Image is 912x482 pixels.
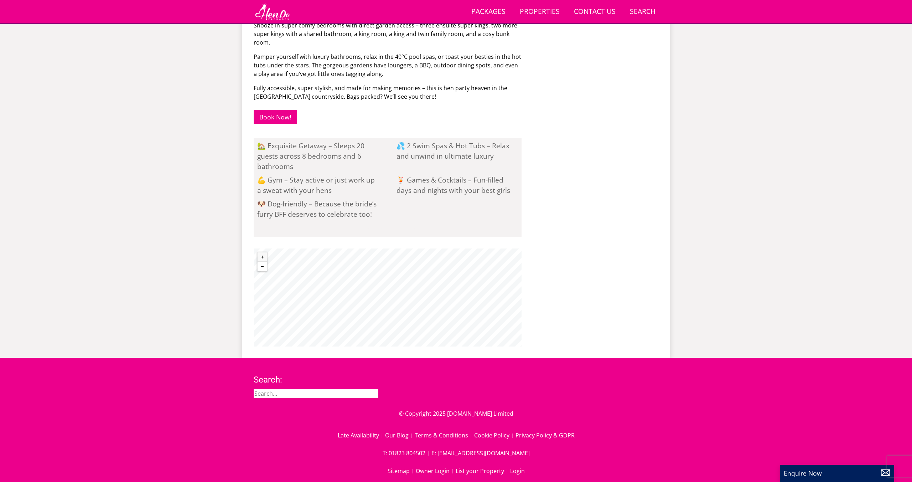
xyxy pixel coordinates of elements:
[254,110,297,124] a: Book Now!
[254,221,522,237] a: Click to view full details
[383,447,431,459] a: T: 01823 804502
[254,197,382,221] li: 🐶 Dog-friendly – Because the bride’s furry BFF deserves to celebrate too!
[431,447,530,459] a: E: [EMAIL_ADDRESS][DOMAIN_NAME]
[627,4,658,20] a: Search
[415,429,474,441] a: Terms & Conditions
[254,84,522,101] p: Fully accessible, super stylish, and made for making memories – this is hen party heaven in the [...
[393,173,522,197] li: 🍹 Games & Cocktails – Fun-filled days and nights with your best girls
[515,429,575,441] a: Privacy Policy & GDPR
[254,248,522,347] canvas: Map
[388,465,416,477] a: Sitemap
[254,3,291,21] img: Hen Do Packages
[385,429,415,441] a: Our Blog
[468,4,508,20] a: Packages
[393,139,522,173] li: 💦 2 Swim Spas & Hot Tubs – Relax and unwind in ultimate luxury
[254,21,522,47] p: Snooze in super comfy bedrooms with direct garden access – three ensuite super kings, two more su...
[517,4,563,20] a: Properties
[254,52,522,78] p: Pamper yourself with luxury bathrooms, relax in the 40°C pool spas, or toast your besties in the ...
[474,429,515,441] a: Cookie Policy
[258,252,267,262] button: Zoom in
[784,468,891,478] p: Enquire Now
[258,262,267,271] button: Zoom out
[254,375,378,384] h3: Search:
[254,409,658,418] p: © Copyright 2025 [DOMAIN_NAME] Limited
[254,389,378,398] input: Search...
[571,4,618,20] a: Contact Us
[338,429,385,441] a: Late Availability
[456,465,510,477] a: List your Property
[254,173,382,197] li: 💪 Gym – Stay active or just work up a sweat with your hens
[254,139,382,173] li: 🏡 Exquisite Getaway – Sleeps 20 guests across 8 bedrooms and 6 bathrooms
[510,465,525,477] a: Login
[416,465,456,477] a: Owner Login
